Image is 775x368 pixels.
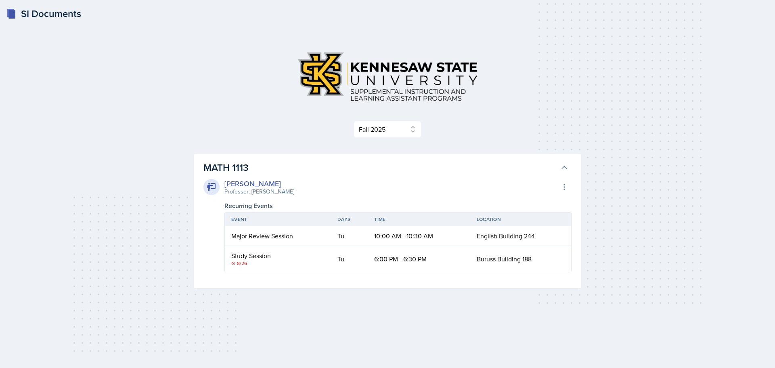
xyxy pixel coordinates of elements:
img: Kennesaw State University [291,45,484,108]
a: SI Documents [6,6,81,21]
div: Major Review Session [231,231,325,241]
div: 8/26 [231,260,325,267]
div: Study Session [231,251,325,261]
td: 6:00 PM - 6:30 PM [368,246,470,272]
span: Buruss Building 188 [477,254,532,263]
td: Tu [331,246,368,272]
h3: MATH 1113 [203,160,557,175]
th: Days [331,212,368,226]
div: [PERSON_NAME] [224,178,294,189]
td: Tu [331,226,368,246]
button: MATH 1113 [202,159,570,177]
div: Recurring Events [224,201,572,210]
span: English Building 244 [477,231,535,240]
th: Event [225,212,331,226]
th: Location [470,212,571,226]
th: Time [368,212,470,226]
div: Professor: [PERSON_NAME] [224,187,294,196]
td: 10:00 AM - 10:30 AM [368,226,470,246]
